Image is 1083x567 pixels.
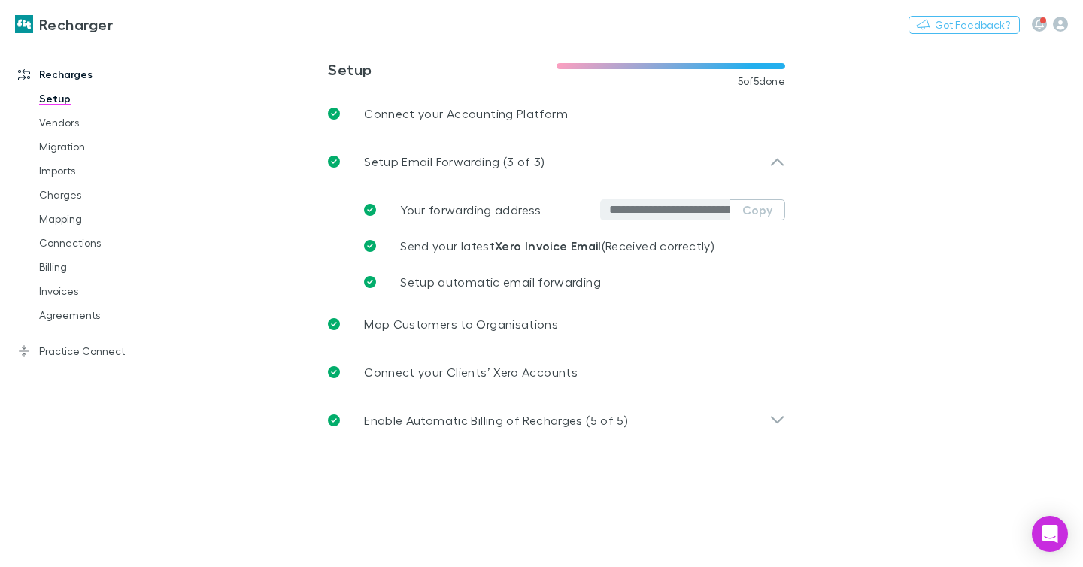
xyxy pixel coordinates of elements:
a: Connect your Clients’ Xero Accounts [316,348,797,396]
button: Got Feedback? [909,16,1020,34]
a: Map Customers to Organisations [316,300,797,348]
a: Imports [24,159,184,183]
a: Vendors [24,111,184,135]
h3: Setup [328,60,557,78]
img: Recharger's Logo [15,15,33,33]
p: Map Customers to Organisations [364,315,558,333]
a: Practice Connect [3,339,184,363]
button: Copy [730,199,785,220]
p: Connect your Clients’ Xero Accounts [364,363,578,381]
h3: Recharger [39,15,113,33]
a: Recharger [6,6,122,42]
a: Recharges [3,62,184,86]
p: Connect your Accounting Platform [364,105,568,123]
a: Connect your Accounting Platform [316,89,797,138]
p: Enable Automatic Billing of Recharges (5 of 5) [364,411,628,429]
span: Setup automatic email forwarding [400,274,601,289]
a: Send your latestXero Invoice Email(Received correctly) [352,228,785,264]
a: Agreements [24,303,184,327]
a: Setup [24,86,184,111]
strong: Xero Invoice Email [495,238,602,253]
a: Billing [24,255,184,279]
span: Your forwarding address [400,202,541,217]
a: Mapping [24,207,184,231]
div: Open Intercom Messenger [1032,516,1068,552]
span: Send your latest (Received correctly) [400,238,714,253]
a: Connections [24,231,184,255]
a: Charges [24,183,184,207]
div: Enable Automatic Billing of Recharges (5 of 5) [316,396,797,444]
span: 5 of 5 done [738,75,786,87]
a: Migration [24,135,184,159]
a: Invoices [24,279,184,303]
p: Setup Email Forwarding (3 of 3) [364,153,545,171]
div: Setup Email Forwarding (3 of 3) [316,138,797,186]
a: Setup automatic email forwarding [352,264,785,300]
